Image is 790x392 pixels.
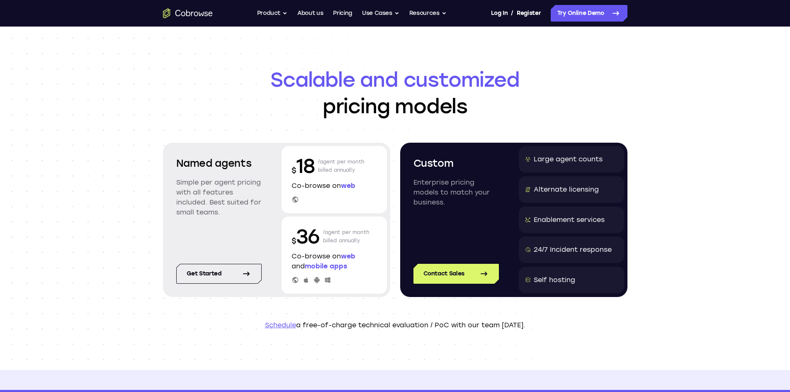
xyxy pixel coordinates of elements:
div: Alternate licensing [534,185,599,195]
p: Simple per agent pricing with all features included. Best suited for small teams. [176,178,262,217]
button: Product [257,5,288,22]
span: / [511,8,513,18]
h2: Custom [413,156,499,171]
p: 36 [292,223,320,250]
p: a free-of-charge technical evaluation / PoC with our team [DATE]. [163,320,627,330]
a: Get started [176,264,262,284]
a: Schedule [265,321,296,329]
div: Enablement services [534,215,605,225]
a: Contact Sales [413,264,499,284]
button: Use Cases [362,5,399,22]
h2: Named agents [176,156,262,171]
p: Co-browse on and [292,251,377,271]
a: Register [517,5,541,22]
span: Scalable and customized [163,66,627,93]
a: Go to the home page [163,8,213,18]
div: 24/7 Incident response [534,245,612,255]
div: Large agent counts [534,154,603,164]
p: /agent per month billed annually [318,153,365,179]
a: Log In [491,5,508,22]
span: $ [292,166,297,175]
span: web [341,182,355,190]
span: mobile apps [305,262,347,270]
p: 18 [292,153,315,179]
div: Self hosting [534,275,575,285]
a: Try Online Demo [551,5,627,22]
p: /agent per month billed annually [323,223,369,250]
button: Resources [409,5,447,22]
h1: pricing models [163,66,627,119]
span: web [341,252,355,260]
p: Co-browse on [292,181,377,191]
p: Enterprise pricing models to match your business. [413,178,499,207]
span: $ [292,236,297,246]
a: Pricing [333,5,352,22]
a: About us [297,5,323,22]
